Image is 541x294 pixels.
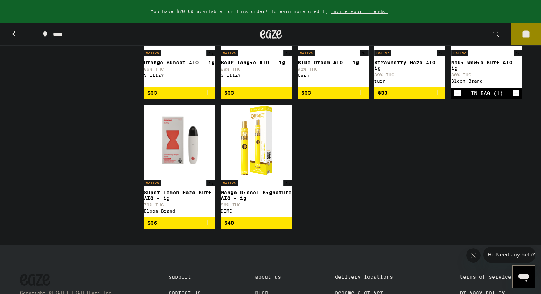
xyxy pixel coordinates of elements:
button: Add to bag [221,217,292,229]
div: Bloom Brand [144,209,215,213]
button: Add to bag [221,87,292,99]
p: SATIVA [221,180,238,186]
p: 86% THC [144,67,215,71]
span: $33 [147,90,157,96]
p: Sour Tangie AIO - 1g [221,60,292,65]
p: 1g [206,180,215,186]
p: SATIVA [144,50,161,56]
p: 79% THC [144,203,215,207]
p: 80% THC [451,73,522,77]
p: Super Lemon Haze Surf AIO - 1g [144,190,215,201]
a: Open page for Mango Diesel Signature AIO - 1g from DIME [221,105,292,217]
p: Maui Wowie Surf AIO - 1g [451,60,522,71]
span: $33 [224,90,234,96]
a: Open page for Super Lemon Haze Surf AIO - 1g from Bloom Brand [144,105,215,217]
span: invite your friends. [328,9,390,14]
div: In Bag (1) [471,90,503,96]
iframe: Button to launch messaging window [512,265,535,288]
span: You have $20.00 available for this order! To earn more credit, [151,9,328,14]
a: About Us [255,274,281,280]
span: $36 [147,220,157,226]
p: 1g [437,50,445,56]
iframe: Message from company [483,247,535,263]
div: Bloom Brand [451,79,522,83]
img: Bloom Brand - Super Lemon Haze Surf AIO - 1g [144,105,215,176]
button: Add to bag [374,87,445,99]
div: turn [374,79,445,83]
span: $33 [378,90,388,96]
p: 1g [514,50,522,56]
a: Delivery Locations [335,274,406,280]
p: SATIVA [221,50,238,56]
div: turn [298,73,369,78]
div: DIME [221,209,292,213]
p: 1g [283,50,292,56]
p: Mango Diesel Signature AIO - 1g [221,190,292,201]
button: Add to bag [144,87,215,99]
div: STIIIZY [144,73,215,78]
button: 5 [511,23,541,45]
p: SATIVA [374,50,391,56]
iframe: Close message [466,248,481,263]
button: Increment [512,90,520,97]
p: Orange Sunset AIO - 1g [144,60,215,65]
p: SATIVA [298,50,315,56]
p: 92% THC [298,67,369,71]
p: Strawberry Haze AIO - 1g [374,60,445,71]
button: Decrement [454,90,461,97]
span: 5 [525,33,527,37]
span: $33 [301,90,311,96]
p: 89% THC [374,73,445,77]
button: Add to bag [144,217,215,229]
p: SATIVA [144,180,161,186]
img: DIME - Mango Diesel Signature AIO - 1g [236,105,277,176]
a: Terms of Service [460,274,521,280]
p: 1g [283,180,292,186]
span: $40 [224,220,234,226]
a: Support [169,274,201,280]
div: STIIIZY [221,73,292,78]
p: Blue Dream AIO - 1g [298,60,369,65]
p: 88% THC [221,67,292,71]
p: 86% THC [221,203,292,207]
button: Add to bag [298,87,369,99]
p: 1g [206,50,215,56]
p: SATIVA [451,50,468,56]
p: 1g [360,50,369,56]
